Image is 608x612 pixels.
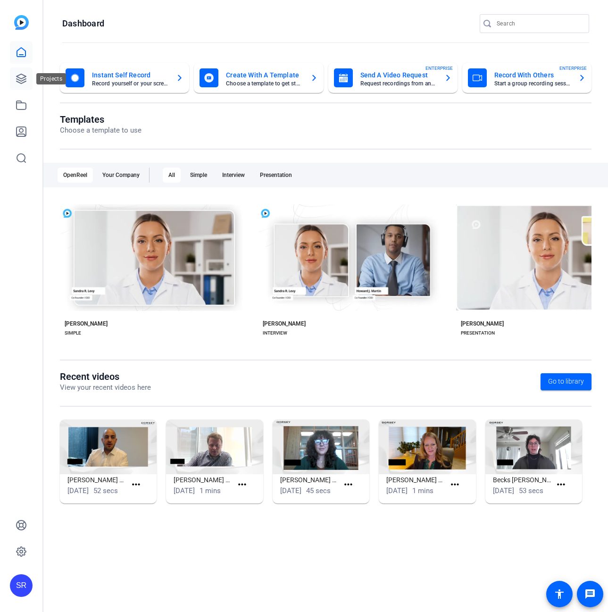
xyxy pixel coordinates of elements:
[379,419,475,474] img: Alysia Zens Well-Being Week in Law
[555,479,567,491] mat-icon: more_horiz
[130,479,142,491] mat-icon: more_horiz
[60,114,142,125] h1: Templates
[584,588,596,600] mat-icon: message
[280,486,301,495] span: [DATE]
[548,377,584,386] span: Go to library
[67,486,89,495] span: [DATE]
[462,63,591,93] button: Record With OthersStart a group recording sessionENTERPRISE
[554,588,565,600] mat-icon: accessibility
[386,474,445,486] h1: [PERSON_NAME] Well-Being Week in Law
[65,320,108,327] div: [PERSON_NAME]
[273,419,369,474] img: Shelby Rolf WWIL25
[166,419,263,474] img: Carsten Greve Pro Bono Week Internal
[449,479,461,491] mat-icon: more_horiz
[541,373,591,390] a: Go to library
[65,329,81,337] div: SIMPLE
[60,371,151,382] h1: Recent videos
[226,81,302,86] mat-card-subtitle: Choose a template to get started
[412,486,433,495] span: 1 mins
[236,479,248,491] mat-icon: more_horiz
[194,63,323,93] button: Create With A TemplateChoose a template to get started
[485,419,582,474] img: Becks Peebles Well-Being Week in Law 2025
[494,81,571,86] mat-card-subtitle: Start a group recording session
[519,486,543,495] span: 53 secs
[60,63,189,93] button: Instant Self RecordRecord yourself or your screen
[360,81,437,86] mat-card-subtitle: Request recordings from anyone, anywhere
[97,168,145,183] div: Your Company
[494,69,571,81] mat-card-title: Record With Others
[60,125,142,136] p: Choose a template to use
[254,168,298,183] div: Presentation
[92,81,168,86] mat-card-subtitle: Record yourself or your screen
[328,63,458,93] button: Send A Video RequestRequest recordings from anyone, anywhereENTERPRISE
[217,168,250,183] div: Interview
[360,69,437,81] mat-card-title: Send A Video Request
[559,65,587,72] span: ENTERPRISE
[67,474,126,486] h1: [PERSON_NAME] Pro [PERSON_NAME] Week Social & Internal
[497,18,582,29] input: Search
[36,73,66,84] div: Projects
[461,320,504,327] div: [PERSON_NAME]
[493,474,552,486] h1: Becks [PERSON_NAME] Well-Being Week in Law 2025
[263,320,306,327] div: [PERSON_NAME]
[306,486,331,495] span: 45 secs
[226,69,302,81] mat-card-title: Create With A Template
[280,474,339,486] h1: [PERSON_NAME] WWIL25
[200,486,221,495] span: 1 mins
[386,486,408,495] span: [DATE]
[174,474,233,486] h1: [PERSON_NAME] Pro [PERSON_NAME] Week Internal
[60,382,151,393] p: View your recent videos here
[163,168,181,183] div: All
[60,419,157,474] img: Dave Mack Pro Bono Week Social & Internal
[493,486,514,495] span: [DATE]
[263,329,287,337] div: INTERVIEW
[10,574,33,597] div: SR
[425,65,453,72] span: ENTERPRISE
[174,486,195,495] span: [DATE]
[14,15,29,30] img: blue-gradient.svg
[58,168,93,183] div: OpenReel
[92,69,168,81] mat-card-title: Instant Self Record
[184,168,213,183] div: Simple
[342,479,354,491] mat-icon: more_horiz
[93,486,118,495] span: 52 secs
[461,329,495,337] div: PRESENTATION
[62,18,104,29] h1: Dashboard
